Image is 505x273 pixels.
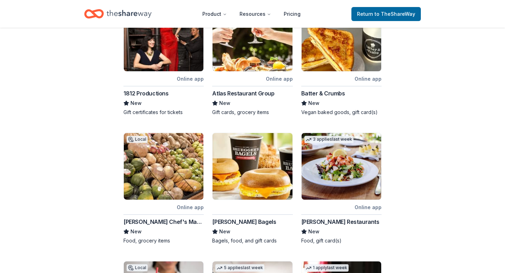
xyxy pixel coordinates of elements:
nav: Main [197,6,306,22]
img: Image for Atlas Restaurant Group [213,5,292,71]
a: Home [84,6,151,22]
button: Product [197,7,233,21]
a: Image for Cameron Mitchell Restaurants3 applieslast weekOnline app[PERSON_NAME] RestaurantsNewFoo... [301,133,382,244]
div: Online app [177,203,204,212]
div: Online app [266,74,293,83]
a: Image for Batter & Crumbs1 applylast weekLocalOnline appBatter & CrumbsNewVegan baked goods, gift... [301,4,382,116]
span: New [308,99,319,107]
span: New [130,99,142,107]
div: 3 applies last week [304,136,353,143]
span: to TheShareWay [375,11,415,17]
img: Image for Brown's Chef's Market [124,133,203,200]
div: Batter & Crumbs [301,89,345,98]
div: 1812 Productions [123,89,169,98]
div: [PERSON_NAME] Bagels [212,218,276,226]
div: Local [127,264,148,271]
div: Online app [177,74,204,83]
div: Gift certificates for tickets [123,109,204,116]
img: Image for Bruegger's Bagels [213,133,292,200]
img: Image for Cameron Mitchell Restaurants [302,133,381,200]
div: Food, grocery items [123,237,204,244]
div: Atlas Restaurant Group [212,89,274,98]
a: Image for 1812 ProductionsLocalOnline app1812 ProductionsNewGift certificates for tickets [123,4,204,116]
div: Food, gift card(s) [301,237,382,244]
span: New [308,227,319,236]
img: Image for 1812 Productions [124,5,203,71]
div: Vegan baked goods, gift card(s) [301,109,382,116]
span: New [219,227,230,236]
div: Local [127,136,148,143]
div: Online app [355,203,382,212]
div: Gift cards, grocery items [212,109,292,116]
span: New [219,99,230,107]
div: [PERSON_NAME] Restaurants [301,218,379,226]
a: Pricing [278,7,306,21]
span: Return [357,10,415,18]
a: Image for Bruegger's Bagels[PERSON_NAME] BagelsNewBagels, food, and gift cards [212,133,292,244]
div: Bagels, food, and gift cards [212,237,292,244]
div: Online app [355,74,382,83]
img: Image for Batter & Crumbs [302,5,381,71]
div: [PERSON_NAME] Chef's Market [123,218,204,226]
button: Resources [234,7,277,21]
a: Image for Atlas Restaurant Group1 applylast weekOnline appAtlas Restaurant GroupNewGift cards, gr... [212,4,292,116]
span: New [130,227,142,236]
a: Image for Brown's Chef's MarketLocalOnline app[PERSON_NAME] Chef's MarketNewFood, grocery items [123,133,204,244]
a: Returnto TheShareWay [351,7,421,21]
div: 1 apply last week [304,264,349,272]
div: 5 applies last week [215,264,264,272]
